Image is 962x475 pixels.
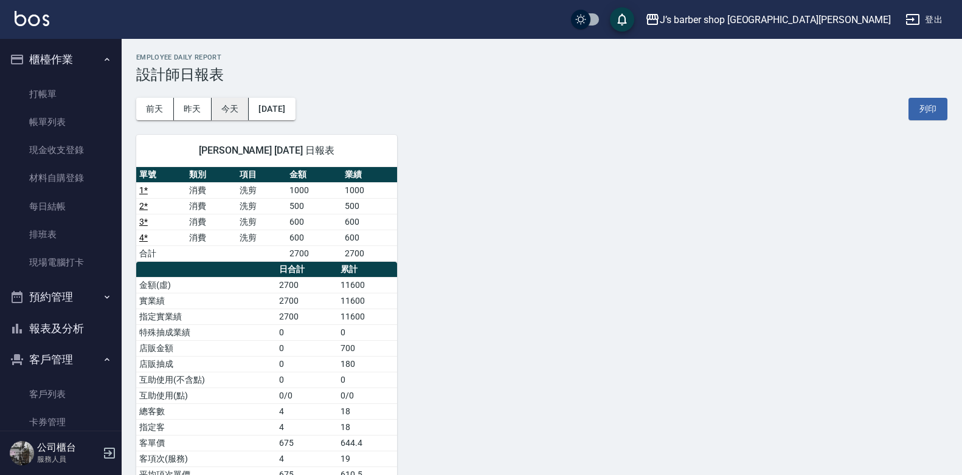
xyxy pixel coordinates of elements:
button: 報表及分析 [5,313,117,344]
td: 675 [276,435,337,451]
td: 指定客 [136,419,276,435]
td: 600 [286,214,342,230]
img: Person [10,441,34,465]
button: J’s barber shop [GEOGRAPHIC_DATA][PERSON_NAME] [640,7,896,32]
td: 0 [337,372,396,388]
p: 服務人員 [37,454,99,465]
a: 每日結帳 [5,193,117,220]
td: 客單價 [136,435,276,451]
td: 0 [276,356,337,372]
td: 消費 [186,198,236,214]
button: 昨天 [174,98,212,120]
td: 1000 [342,182,397,198]
button: save [610,7,634,32]
h3: 設計師日報表 [136,66,947,83]
td: 2700 [286,245,342,261]
td: 600 [342,214,397,230]
th: 金額 [286,167,342,183]
td: 11600 [337,293,396,309]
button: 前天 [136,98,174,120]
td: 洗剪 [237,214,286,230]
td: 店販金額 [136,340,276,356]
td: 500 [342,198,397,214]
button: 今天 [212,98,249,120]
td: 0 [276,340,337,356]
td: 實業績 [136,293,276,309]
td: 500 [286,198,342,214]
td: 金額(虛) [136,277,276,293]
td: 洗剪 [237,182,286,198]
th: 日合計 [276,262,337,278]
h5: 公司櫃台 [37,442,99,454]
td: 600 [342,230,397,245]
td: 特殊抽成業績 [136,324,276,340]
table: a dense table [136,167,397,262]
th: 類別 [186,167,236,183]
button: [DATE] [249,98,295,120]
td: 18 [337,419,396,435]
a: 現場電腦打卡 [5,248,117,276]
td: 18 [337,403,396,419]
button: 預約管理 [5,281,117,313]
a: 卡券管理 [5,408,117,436]
td: 1000 [286,182,342,198]
td: 2700 [276,293,337,309]
td: 0/0 [276,388,337,403]
td: 合計 [136,245,186,261]
a: 材料自購登錄 [5,164,117,192]
td: 2700 [276,309,337,324]
th: 單號 [136,167,186,183]
th: 項目 [237,167,286,183]
td: 互助使用(點) [136,388,276,403]
th: 業績 [342,167,397,183]
button: 客戶管理 [5,344,117,375]
td: 洗剪 [237,198,286,214]
td: 店販抽成 [136,356,276,372]
td: 19 [337,451,396,466]
td: 總客數 [136,403,276,419]
h2: Employee Daily Report [136,53,947,61]
a: 現金收支登錄 [5,136,117,164]
a: 打帳單 [5,80,117,108]
td: 0/0 [337,388,396,403]
button: 列印 [908,98,947,120]
td: 客項次(服務) [136,451,276,466]
div: J’s barber shop [GEOGRAPHIC_DATA][PERSON_NAME] [660,12,891,27]
a: 排班表 [5,220,117,248]
td: 0 [337,324,396,340]
td: 2700 [276,277,337,293]
td: 指定實業績 [136,309,276,324]
td: 11600 [337,309,396,324]
td: 消費 [186,230,236,245]
td: 11600 [337,277,396,293]
td: 4 [276,451,337,466]
span: [PERSON_NAME] [DATE] 日報表 [151,145,382,157]
img: Logo [15,11,49,26]
td: 600 [286,230,342,245]
td: 4 [276,419,337,435]
td: 0 [276,324,337,340]
td: 644.4 [337,435,396,451]
td: 700 [337,340,396,356]
button: 櫃檯作業 [5,44,117,75]
td: 互助使用(不含點) [136,372,276,388]
td: 洗剪 [237,230,286,245]
td: 4 [276,403,337,419]
td: 180 [337,356,396,372]
th: 累計 [337,262,396,278]
td: 消費 [186,214,236,230]
button: 登出 [901,9,947,31]
a: 帳單列表 [5,108,117,136]
td: 消費 [186,182,236,198]
td: 2700 [342,245,397,261]
td: 0 [276,372,337,388]
a: 客戶列表 [5,380,117,408]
